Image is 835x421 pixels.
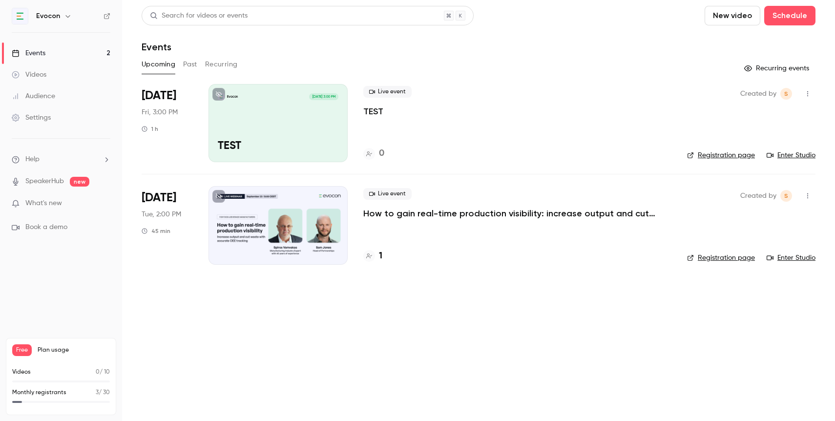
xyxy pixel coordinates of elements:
[740,190,776,202] span: Created by
[142,88,176,104] span: [DATE]
[687,150,755,160] a: Registration page
[705,6,760,25] button: New video
[142,210,181,219] span: Tue, 2:00 PM
[309,93,338,100] span: [DATE] 3:00 PM
[209,84,348,162] a: TESTEvocon[DATE] 3:00 PMTEST
[363,105,383,117] a: TEST
[96,369,100,375] span: 0
[780,190,792,202] span: Anna-Liisa Staskevits
[780,88,792,100] span: Anna-Liisa Staskevits
[12,368,31,377] p: Videos
[764,6,815,25] button: Schedule
[25,154,40,165] span: Help
[363,86,412,98] span: Live event
[767,150,815,160] a: Enter Studio
[363,147,384,160] a: 0
[96,368,110,377] p: / 10
[38,346,110,354] span: Plan usage
[767,253,815,263] a: Enter Studio
[96,388,110,397] p: / 30
[142,41,171,53] h1: Events
[227,94,238,99] p: Evocon
[142,125,158,133] div: 1 h
[379,250,382,263] h4: 1
[784,190,788,202] span: S
[142,186,193,264] div: Sep 23 Tue, 2:00 PM (Europe/Tallinn)
[12,344,32,356] span: Free
[25,176,64,187] a: SpeakerHub
[687,253,755,263] a: Registration page
[142,107,178,117] span: Fri, 3:00 PM
[183,57,197,72] button: Past
[740,61,815,76] button: Recurring events
[96,390,99,396] span: 3
[12,388,66,397] p: Monthly registrants
[12,8,28,24] img: Evocon
[363,188,412,200] span: Live event
[12,91,55,101] div: Audience
[142,57,175,72] button: Upcoming
[218,140,338,153] p: TEST
[25,198,62,209] span: What's new
[784,88,788,100] span: S
[379,147,384,160] h4: 0
[150,11,248,21] div: Search for videos or events
[12,154,110,165] li: help-dropdown-opener
[12,70,46,80] div: Videos
[70,177,89,187] span: new
[36,11,60,21] h6: Evocon
[142,84,193,162] div: Sep 12 Fri, 8:00 AM (America/New York)
[363,250,382,263] a: 1
[363,208,656,219] a: How to gain real-time production visibility: increase output and cut waste with accurate OEE trac...
[740,88,776,100] span: Created by
[12,113,51,123] div: Settings
[205,57,238,72] button: Recurring
[12,48,45,58] div: Events
[142,227,170,235] div: 45 min
[25,222,67,232] span: Book a demo
[142,190,176,206] span: [DATE]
